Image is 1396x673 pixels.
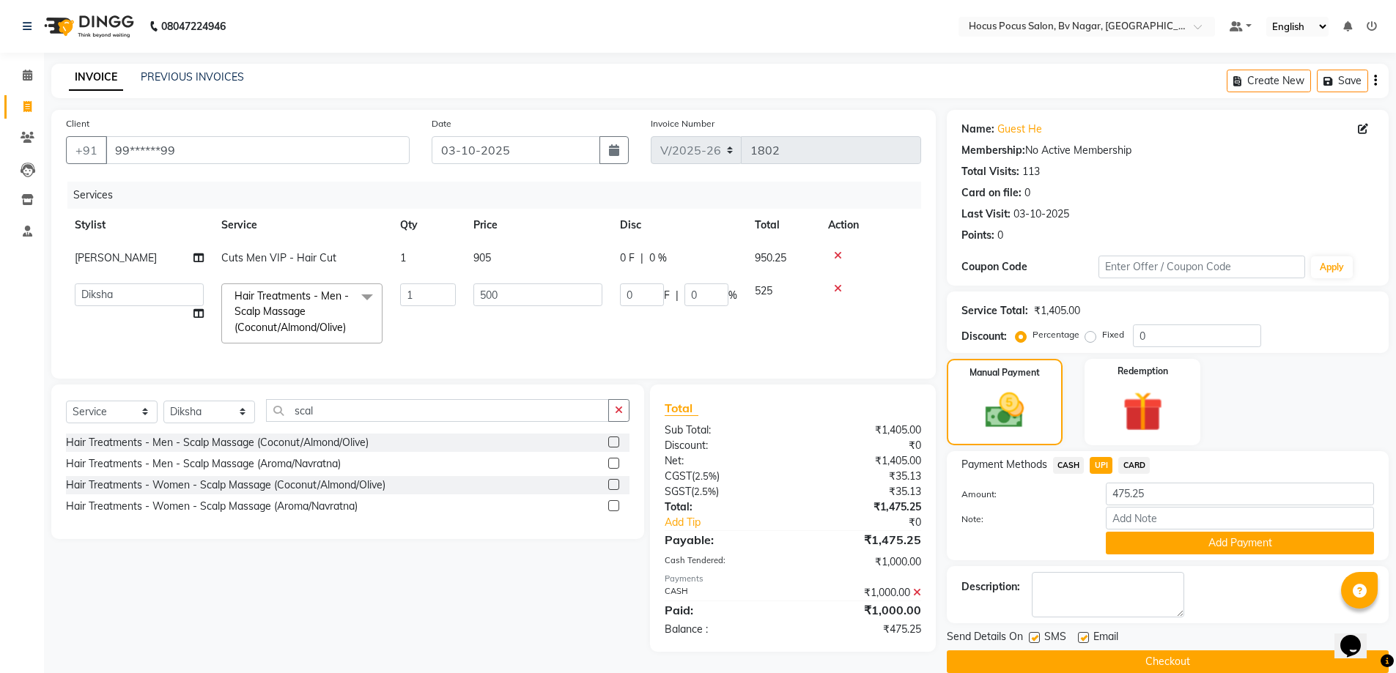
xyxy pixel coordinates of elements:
div: Payable: [654,531,793,549]
div: ₹1,475.25 [793,531,932,549]
div: ₹35.13 [793,484,932,499]
div: ₹1,475.25 [793,499,932,515]
div: Sub Total: [654,423,793,438]
div: No Active Membership [961,143,1374,158]
input: Add Note [1106,507,1374,529]
label: Percentage [1033,328,1079,341]
span: Email [1093,629,1118,647]
a: PREVIOUS INVOICES [141,70,244,83]
a: INVOICE [69,64,123,91]
th: Disc [611,209,746,242]
div: 0 [997,228,1003,243]
div: CASH [654,585,793,601]
a: Guest He [997,122,1042,137]
span: 905 [473,251,491,264]
div: ₹1,000.00 [793,601,932,619]
div: ( ) [654,484,793,499]
span: 2.5% [695,470,717,482]
span: Cuts Men VIP - Hair Cut [221,251,336,264]
div: Total: [654,499,793,515]
div: Hair Treatments - Women - Scalp Massage (Coconut/Almond/Olive) [66,477,385,493]
span: SMS [1044,629,1066,647]
div: Card on file: [961,185,1022,201]
span: | [676,288,679,303]
div: 03-10-2025 [1013,207,1069,222]
div: 113 [1022,164,1040,179]
label: Invoice Number [651,117,714,130]
span: % [728,288,737,303]
div: Net: [654,453,793,469]
span: 950.25 [755,251,786,264]
div: Paid: [654,601,793,619]
div: Hair Treatments - Men - Scalp Massage (Aroma/Navratna) [66,456,341,472]
th: Action [819,209,921,242]
th: Service [213,209,391,242]
div: Coupon Code [961,259,1099,275]
div: ₹0 [816,515,932,530]
iframe: chat widget [1334,614,1381,658]
span: | [640,250,643,266]
div: Description: [961,579,1020,595]
th: Price [465,209,611,242]
span: 2.5% [694,486,716,497]
input: Enter Offer / Coupon Code [1098,256,1305,278]
th: Total [746,209,819,242]
div: Points: [961,228,994,243]
div: Discount: [961,329,1007,344]
div: Last Visit: [961,207,1011,222]
div: Name: [961,122,994,137]
a: Add Tip [654,515,816,530]
span: Total [665,401,698,416]
div: ( ) [654,469,793,484]
label: Date [432,117,451,130]
div: ₹1,405.00 [793,453,932,469]
span: UPI [1090,457,1112,474]
div: Hair Treatments - Men - Scalp Massage (Coconut/Almond/Olive) [66,435,369,450]
span: Payment Methods [961,457,1047,472]
div: Payments [665,573,920,585]
span: Send Details On [947,629,1023,647]
div: ₹0 [793,438,932,453]
div: ₹1,405.00 [793,423,932,438]
label: Fixed [1102,328,1124,341]
th: Stylist [66,209,213,242]
input: Search or Scan [266,399,609,422]
span: F [664,288,670,303]
div: Cash Tendered: [654,554,793,570]
a: x [346,321,352,334]
div: Discount: [654,438,793,453]
div: Service Total: [961,303,1028,319]
div: ₹1,000.00 [793,554,932,570]
span: 0 % [649,250,667,266]
span: 0 F [620,250,635,266]
div: ₹1,405.00 [1034,303,1080,319]
label: Manual Payment [970,366,1040,379]
button: +91 [66,136,107,164]
span: 525 [755,284,772,297]
div: Balance : [654,622,793,637]
div: 0 [1024,185,1030,201]
b: 08047224946 [161,6,226,47]
div: Total Visits: [961,164,1019,179]
button: Add Payment [1106,532,1374,554]
div: ₹1,000.00 [793,585,932,601]
button: Apply [1311,256,1353,278]
span: CGST [665,469,692,483]
img: logo [37,6,138,47]
input: Search by Name/Mobile/Email/Code [106,136,410,164]
label: Client [66,117,89,130]
th: Qty [391,209,465,242]
button: Checkout [947,650,1389,673]
div: Hair Treatments - Women - Scalp Massage (Aroma/Navratna) [66,499,358,514]
span: Hair Treatments - Men - Scalp Massage (Coconut/Almond/Olive) [234,289,349,334]
div: ₹475.25 [793,622,932,637]
label: Note: [950,513,1096,526]
span: 1 [400,251,406,264]
label: Redemption [1118,365,1168,378]
label: Amount: [950,488,1096,501]
img: _gift.svg [1110,387,1175,436]
span: [PERSON_NAME] [75,251,157,264]
span: SGST [665,485,691,498]
span: CARD [1118,457,1150,474]
img: _cash.svg [973,388,1036,433]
